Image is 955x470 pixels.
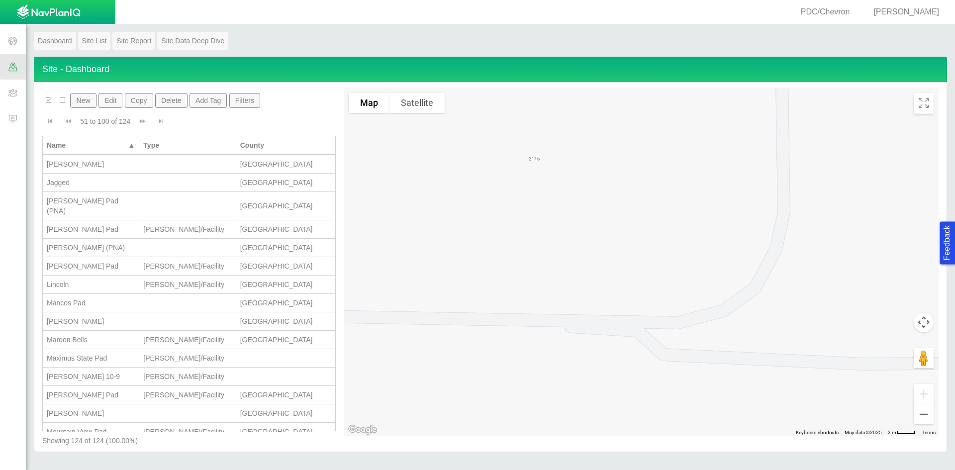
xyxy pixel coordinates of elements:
a: Open this area in Google Maps (opens a new window) [346,423,379,436]
div: [GEOGRAPHIC_DATA] [240,224,331,234]
div: [GEOGRAPHIC_DATA] [240,390,331,400]
td: Weld County [236,192,336,220]
button: Feedback [940,221,955,264]
td: Weld County [236,423,336,441]
button: Go to last page [153,112,169,131]
td: Wells/Facility [139,349,236,368]
div: [GEOGRAPHIC_DATA] [240,316,331,326]
td: Mancos Pad [43,294,139,312]
td: Wells/Facility [139,257,236,276]
div: [GEOGRAPHIC_DATA] [240,335,331,345]
span: [PERSON_NAME] [873,7,939,16]
td: Weld County [236,294,336,312]
div: [GEOGRAPHIC_DATA] [240,298,331,308]
button: Map camera controls [914,312,934,332]
span: 2 m [888,430,896,435]
td: Kielian Pad (PNA) [43,192,139,220]
div: [GEOGRAPHIC_DATA] [240,178,331,188]
td: Ivey [43,155,139,174]
td: Lincoln [43,276,139,294]
td: Mountain View Pad [43,423,139,441]
td: Weld County [236,257,336,276]
span: ▲ [128,141,135,149]
button: Show street map [349,93,389,113]
img: Google [346,423,379,436]
td: Adams County [236,404,336,423]
div: Mancos Pad [47,298,135,308]
a: Site Report [112,32,155,50]
div: Maroon Bells [47,335,135,345]
h4: Site - Dashboard [34,57,947,82]
img: UrbanGroupSolutionsTheme$USG_Images$logo.png [16,4,81,20]
div: Name [47,140,126,150]
td: Weld County [236,276,336,294]
td: Kortum (PNA) [43,239,139,257]
th: County [236,136,336,155]
div: [PERSON_NAME]/Facility [143,353,231,363]
button: Delete [155,93,188,108]
td: Maximus State Pad [43,349,139,368]
div: Lincoln [47,280,135,289]
div: [PERSON_NAME] 10-9 [47,372,135,381]
div: Type [143,140,231,150]
div: [GEOGRAPHIC_DATA] [240,408,331,418]
td: Wells/Facility [139,276,236,294]
div: [PERSON_NAME] (PNA) [47,243,135,253]
div: Pagination [42,112,336,131]
div: [PERSON_NAME]/Facility [143,335,231,345]
td: Marcus LD [43,312,139,331]
td: Wells/Facility [139,220,236,239]
a: Site List [78,32,111,50]
div: [PERSON_NAME] [861,6,943,18]
span: PDC/Chevron [801,7,850,16]
button: Go to first page [42,112,58,131]
div: [PERSON_NAME]/Facility [143,390,231,400]
div: [PERSON_NAME] Pad [47,390,135,400]
div: [PERSON_NAME]/Facility [143,261,231,271]
button: Add Tag [190,93,227,108]
td: Lawrence Pad [43,257,139,276]
th: Name [43,136,139,155]
td: Morrison [43,404,139,423]
span: Map data ©2025 [845,430,882,435]
button: Drag Pegman onto the map to open Street View [914,348,934,368]
div: Jagged [47,178,135,188]
div: [GEOGRAPHIC_DATA] [240,201,331,211]
button: Keyboard shortcuts [796,429,839,436]
td: Weld County [236,312,336,331]
div: [PERSON_NAME] [47,159,135,169]
th: Type [139,136,236,155]
div: [GEOGRAPHIC_DATA] [240,427,331,437]
button: Show satellite imagery [389,93,445,113]
div: [PERSON_NAME]/Facility [143,280,231,289]
div: [PERSON_NAME]/Facility [143,372,231,381]
td: Wells/Facility [139,368,236,386]
td: Adams County [236,155,336,174]
td: Weld County [236,386,336,404]
td: Wells/Facility [139,423,236,441]
div: 51 to 100 of 124 [76,116,134,130]
div: [PERSON_NAME] Pad [47,261,135,271]
td: Monson Pad [43,386,139,404]
button: Copy [125,93,153,108]
div: County [240,140,331,150]
div: [PERSON_NAME] [47,316,135,326]
td: Weld County [236,174,336,192]
div: Mountain View Pad [47,427,135,437]
td: McNear 10-9 [43,368,139,386]
button: Zoom out [914,404,934,424]
div: Maximus State Pad [47,353,135,363]
td: Adams County [236,239,336,257]
button: New [70,93,96,108]
a: Site Data Deep Dive [157,32,228,50]
div: [PERSON_NAME]/Facility [143,224,231,234]
td: Jagged [43,174,139,192]
a: Dashboard [34,32,76,50]
td: Kortum LD Pad [43,220,139,239]
div: [GEOGRAPHIC_DATA] [240,243,331,253]
td: Wells/Facility [139,386,236,404]
button: Edit [98,93,123,108]
button: Toggle Fullscreen in browser window [914,93,934,113]
div: [GEOGRAPHIC_DATA] [240,159,331,169]
td: Weld County [236,331,336,349]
